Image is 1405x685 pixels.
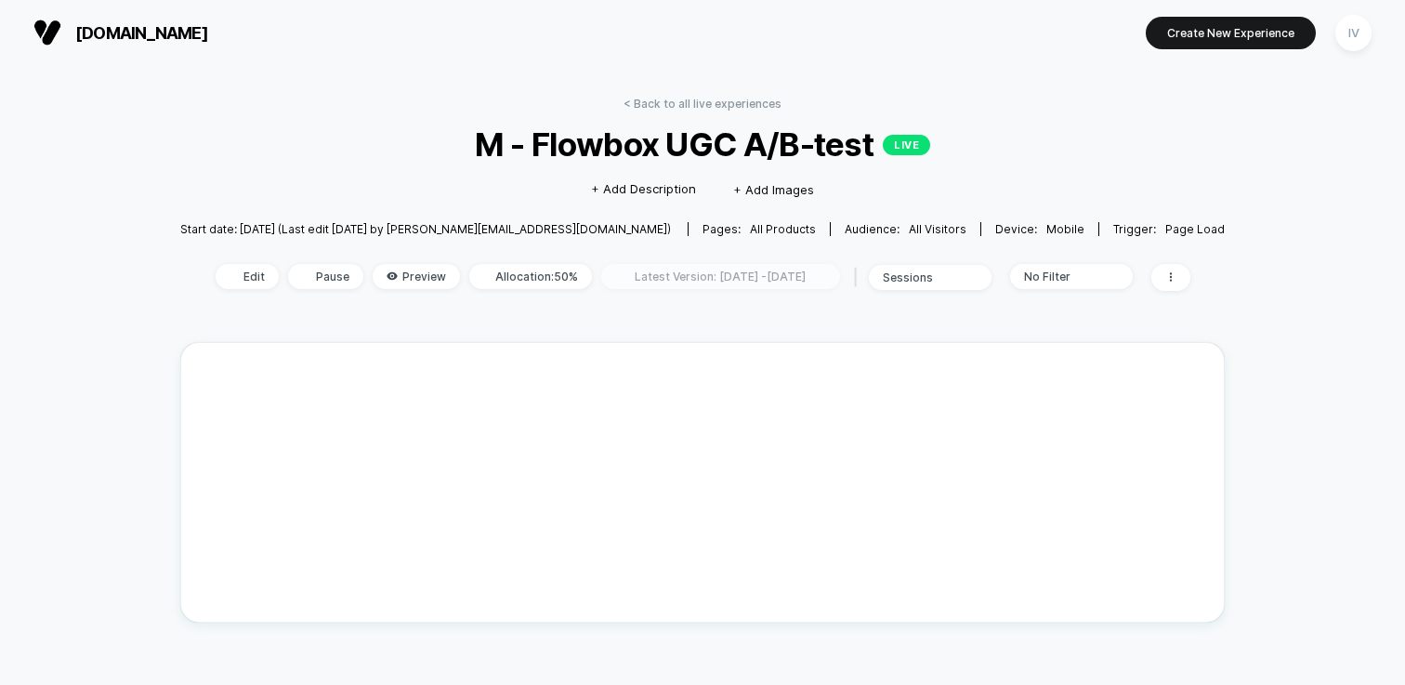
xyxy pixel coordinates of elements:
span: Start date: [DATE] (Last edit [DATE] by [PERSON_NAME][EMAIL_ADDRESS][DOMAIN_NAME]) [180,222,671,236]
img: Visually logo [33,19,61,46]
span: mobile [1046,222,1084,236]
span: Edit [216,264,279,289]
span: Device: [980,222,1098,236]
span: all products [750,222,816,236]
span: Pause [288,264,363,289]
div: IV [1335,15,1372,51]
button: [DOMAIN_NAME] [28,18,214,47]
span: All Visitors [909,222,966,236]
div: sessions [883,270,957,284]
span: [DOMAIN_NAME] [75,23,208,43]
p: LIVE [883,135,930,155]
div: Pages: [702,222,816,236]
button: Create New Experience [1146,17,1316,49]
span: M - Flowbox UGC A/B-test [232,125,1172,164]
span: Allocation: 50% [469,264,592,289]
span: Latest Version: [DATE] - [DATE] [601,264,840,289]
div: Trigger: [1113,222,1225,236]
span: + Add Images [733,182,814,197]
span: Page Load [1165,222,1225,236]
div: No Filter [1024,270,1098,283]
a: < Back to all live experiences [624,97,781,111]
button: IV [1330,14,1377,52]
span: | [849,264,869,291]
span: Preview [373,264,460,289]
div: Audience: [845,222,966,236]
span: + Add Description [591,180,696,199]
